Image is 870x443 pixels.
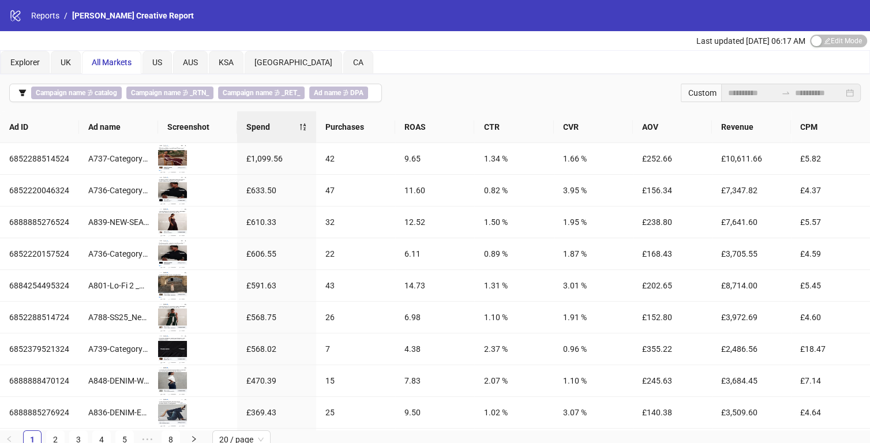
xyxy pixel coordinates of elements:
[254,58,332,67] span: [GEOGRAPHIC_DATA]
[404,343,465,355] div: 4.38
[563,184,624,197] div: 3.95 %
[483,343,544,355] div: 2.37 %
[721,121,782,133] span: Revenue
[404,247,465,260] div: 6.11
[483,279,544,292] div: 1.31 %
[246,247,307,260] div: £606.55
[800,374,861,387] div: £7.14
[72,11,194,20] span: [PERSON_NAME] Creative Report
[131,89,181,97] b: Campaign name
[246,279,307,292] div: £591.63
[36,89,85,97] b: Campaign name
[404,279,465,292] div: 14.73
[158,111,237,143] th: Screenshot
[474,111,553,143] th: CTR
[721,406,782,419] div: £3,509.60
[642,311,703,324] div: £152.80
[9,152,70,165] div: 6852288514524
[325,152,386,165] div: 42
[9,121,70,133] span: Ad ID
[642,121,703,133] span: AOV
[404,121,465,133] span: ROAS
[237,111,316,143] th: Spend
[781,88,790,97] span: swap-right
[800,184,861,197] div: £4.37
[152,58,162,67] span: US
[219,58,234,67] span: KSA
[642,343,703,355] div: £355.22
[563,343,624,355] div: 0.96 %
[9,184,70,197] div: 6852220046324
[79,111,158,143] th: Ad name
[64,9,67,22] li: /
[642,279,703,292] div: £202.65
[246,374,307,387] div: £470.39
[563,247,624,260] div: 1.87 %
[712,111,791,143] th: Revenue
[309,87,368,99] span: ∌
[563,279,624,292] div: 3.01 %
[190,89,209,97] b: _RTN_
[350,89,363,97] b: DPA
[404,374,465,387] div: 7.83
[563,311,624,324] div: 1.91 %
[325,343,386,355] div: 7
[483,121,544,133] span: CTR
[9,247,70,260] div: 6852220157524
[6,436,13,442] span: left
[483,152,544,165] div: 1.34 %
[18,89,27,97] span: filter
[223,89,272,97] b: Campaign name
[325,279,386,292] div: 43
[696,36,805,46] span: Last updated [DATE] 06:17 AM
[316,111,395,143] th: Purchases
[483,406,544,419] div: 1.02 %
[31,87,122,99] span: ∌
[325,121,386,133] span: Purchases
[10,58,40,67] span: Explorer
[88,216,149,228] div: A839-NEW-SEASON-GIFS-WW_EN_VID_NONE_CP_13082025_F_CC_SC1_USP11_NEWSEASON_ – Copy
[681,84,721,102] div: Custom
[29,9,62,22] a: Reports
[218,87,305,99] span: ∌
[483,311,544,324] div: 1.10 %
[246,152,307,165] div: £1,099.56
[88,121,149,133] span: Ad name
[325,184,386,197] div: 47
[483,184,544,197] div: 0.82 %
[800,247,861,260] div: £4.59
[633,111,712,143] th: AOV
[246,184,307,197] div: £633.50
[353,58,363,67] span: CA
[800,152,861,165] div: £5.82
[88,406,149,419] div: A836-DENIM-EDIT-STATIC-WW_EN_IMG_NONE_CP_13082025_F_CC_SC1_USP11_DENIM_ – Copy
[800,121,861,133] span: CPM
[9,216,70,228] div: 6888885276524
[721,374,782,387] div: £3,684.45
[9,343,70,355] div: 6852379521324
[721,184,782,197] div: £7,347.82
[88,343,149,355] div: A739-Category_US_WW_English_VID_EN_VID_NONE_SP_24072025_F_CC_SC1_USP1_EOSS_ – Copy
[246,311,307,324] div: £568.75
[404,152,465,165] div: 9.65
[325,247,386,260] div: 22
[721,152,782,165] div: £10,611.66
[325,406,386,419] div: 25
[325,374,386,387] div: 15
[563,374,624,387] div: 1.10 %
[9,279,70,292] div: 6884254495324
[800,279,861,292] div: £5.45
[190,436,197,442] span: right
[88,247,149,260] div: A736-Category_UK_MW_English_VID_EN_VID_NONE_SP_24072025_M_CC_SC1_USP1_EOSS_
[721,247,782,260] div: £3,705.55
[183,58,198,67] span: AUS
[642,374,703,387] div: £245.63
[563,216,624,228] div: 1.95 %
[721,279,782,292] div: £8,714.00
[9,84,382,102] button: Campaign name ∌ catalogCampaign name ∌ _RTN_Campaign name ∌ _RET_Ad name ∌ DPA
[88,184,149,197] div: A736-Category_UK_MW_English_VID_EN_VID_NONE_SP_24072025_M_CC_SC1_USP1_EOSS_
[563,121,624,133] span: CVR
[246,216,307,228] div: £610.33
[404,216,465,228] div: 12.52
[314,89,341,97] b: Ad name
